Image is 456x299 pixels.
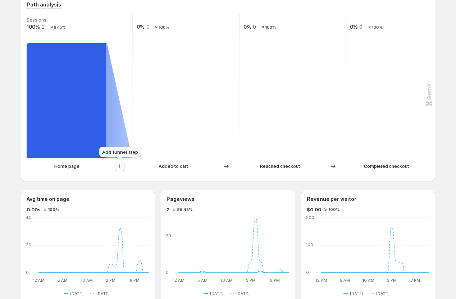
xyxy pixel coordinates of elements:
text: 20 [166,233,171,238]
h3: Avg time on page [27,195,69,203]
p: Added to cart [159,163,188,170]
text: 0 [166,270,169,275]
text: 100% [27,24,40,30]
text: 0 [146,24,150,30]
text: 12 AM [315,278,327,283]
text: 100% [159,25,169,30]
h3: Pageviews [167,195,195,203]
text: 0% [137,24,145,30]
text: 0 [26,270,29,275]
span: 100% [328,207,340,212]
button: [DATE] [230,289,252,298]
text: 0% [243,24,251,30]
span: 2 [167,206,170,213]
p: Reached checkout [260,163,300,170]
text: 20 [26,243,31,248]
text: 10 AM [220,278,233,283]
text: 10 AM [81,278,93,283]
span: 0.00s [27,206,41,213]
text: 0% [350,24,358,30]
text: 8 PM [130,278,140,283]
text: 3 PM [106,278,116,283]
text: 10 AM [362,278,374,283]
text: Sessions [27,17,46,23]
text: 12 AM [33,278,45,283]
button: [DATE] [64,289,86,298]
span: $0.00 [307,206,321,213]
text: 8 PM [410,278,420,283]
span: [DATE] [210,291,223,296]
span: 95.45% [177,207,193,212]
button: [DATE] [370,289,392,298]
text: 100% [372,25,383,30]
text: 100% [265,25,276,30]
text: 100 [306,243,313,248]
text: 40 [26,215,32,220]
text: 3 PM [387,278,397,283]
p: Home page [54,163,79,170]
text: 87.5% [54,25,66,30]
button: [DATE] [343,289,366,298]
h3: Revenue per visitor [307,195,356,203]
span: [DATE] [236,291,250,296]
text: 2 [42,24,45,30]
span: 100% [48,207,59,212]
text: 12 AM [173,278,184,283]
text: 5 AM [58,278,68,283]
button: [DATE] [204,289,226,298]
text: 0 [253,24,256,30]
span: [DATE] [350,291,363,296]
p: Completed checkout [364,163,409,170]
text: 200 [306,215,314,220]
text: 5 AM [340,278,350,283]
text: 0 [306,270,309,275]
span: [DATE] [96,291,110,296]
text: 8 PM [270,278,280,283]
span: [DATE] [376,291,389,296]
button: [DATE] [90,289,113,298]
h3: Path analysis [27,1,61,8]
text: 5 AM [197,278,208,283]
span: [DATE] [70,291,83,296]
text: 3 PM [246,278,256,283]
text: 0 [359,24,362,30]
